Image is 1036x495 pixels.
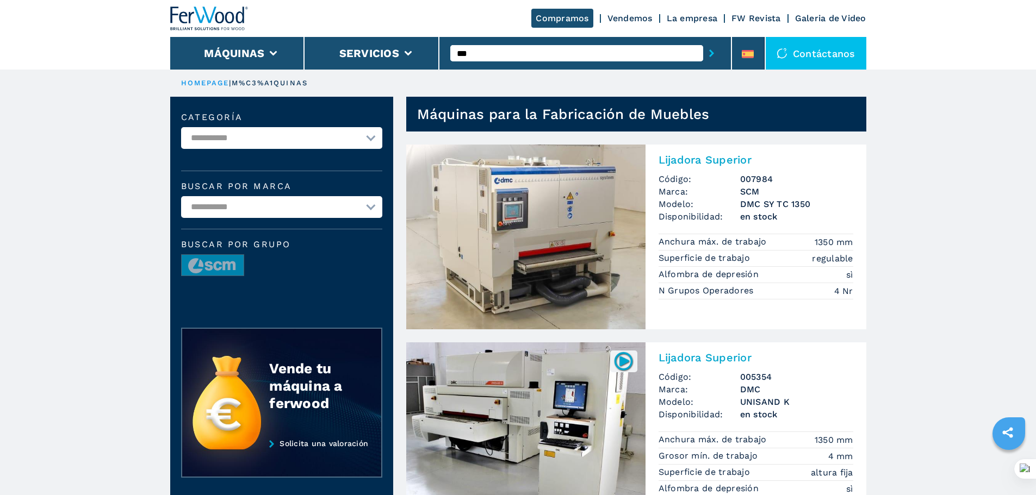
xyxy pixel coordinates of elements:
a: sharethis [994,419,1021,446]
span: | [229,79,231,87]
a: HOMEPAGE [181,79,229,87]
h3: 007984 [740,173,853,185]
a: FW Revista [731,13,781,23]
button: submit-button [703,41,720,66]
h3: 005354 [740,371,853,383]
span: Código: [659,371,740,383]
p: Superficie de trabajo [659,252,753,264]
span: Disponibilidad: [659,210,740,223]
span: Modelo: [659,198,740,210]
div: Contáctanos [766,37,866,70]
span: Disponibilidad: [659,408,740,421]
iframe: Chat [990,446,1028,487]
span: Marca: [659,383,740,396]
a: Vendemos [607,13,653,23]
h2: Lijadora Superior [659,153,853,166]
a: Solicita una valoración [181,439,382,478]
span: Código: [659,173,740,185]
img: image [182,255,244,277]
button: Servicios [339,47,399,60]
a: Compramos [531,9,593,28]
span: en stock [740,408,853,421]
em: regulable [812,252,853,265]
h3: SCM [740,185,853,198]
p: N Grupos Operadores [659,285,756,297]
em: 1350 mm [815,434,853,446]
p: Anchura máx. de trabajo [659,236,770,248]
p: Alfombra de depresión [659,483,762,494]
img: Lijadora Superior SCM DMC SY TC 1350 [406,145,646,329]
h3: DMC SY TC 1350 [740,198,853,210]
a: Lijadora Superior SCM DMC SY TC 1350Lijadora SuperiorCódigo:007984Marca:SCMModelo:DMC SY TC 1350D... [406,145,866,329]
a: La empresa [667,13,718,23]
em: 4 mm [828,450,853,462]
em: 4 Nr [834,285,853,297]
label: Buscar por marca [181,182,382,191]
em: altura fija [811,466,853,479]
img: Ferwood [170,7,249,30]
p: Grosor mín. de trabajo [659,450,761,462]
img: 005354 [613,350,634,372]
em: 1350 mm [815,236,853,248]
h2: Lijadora Superior [659,351,853,364]
p: Alfombra de depresión [659,268,762,280]
button: Máquinas [204,47,264,60]
div: Vende tu máquina a ferwood [269,360,359,412]
p: m%C3%A1quinas [232,78,308,88]
h1: Máquinas para la Fabricación de Muebles [417,105,710,123]
p: Superficie de trabajo [659,466,753,478]
h3: UNISAND K [740,396,853,408]
em: sì [846,483,853,495]
label: categoría [181,113,382,122]
p: Anchura máx. de trabajo [659,434,770,446]
a: Galeria de Video [795,13,866,23]
img: Contáctanos [777,48,787,59]
span: Buscar por grupo [181,240,382,249]
span: Marca: [659,185,740,198]
span: en stock [740,210,853,223]
h3: DMC [740,383,853,396]
span: Modelo: [659,396,740,408]
em: sì [846,268,853,281]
